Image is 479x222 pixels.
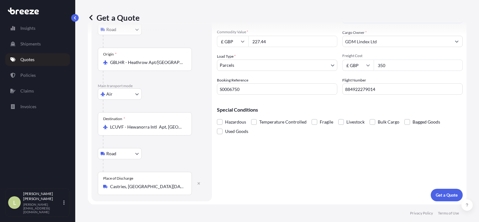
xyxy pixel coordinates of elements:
[110,59,184,66] input: Origin
[20,56,34,63] p: Quotes
[436,192,458,198] p: Get a Quote
[103,52,117,57] div: Origin
[225,117,246,127] span: Hazardous
[110,124,184,130] input: Destination
[23,203,62,214] p: [PERSON_NAME][EMAIL_ADDRESS][DOMAIN_NAME]
[103,176,133,181] div: Place of Discharge
[5,53,70,66] a: Quotes
[106,91,113,97] span: Air
[23,191,62,201] p: [PERSON_NAME] [PERSON_NAME]
[217,83,337,95] input: Your internal reference
[217,53,236,60] span: Load Type
[320,117,333,127] span: Fragile
[103,116,125,121] div: Destination
[217,77,248,83] label: Booking Reference
[5,22,70,34] a: Insights
[110,183,184,190] input: Place of Discharge
[374,60,463,71] input: Enter amount
[13,199,16,206] span: L
[98,83,206,88] p: Main transport mode
[438,211,459,216] a: Terms of Use
[20,103,36,110] p: Invoices
[5,85,70,97] a: Claims
[5,100,70,113] a: Invoices
[98,148,142,159] button: Select transport
[220,62,234,68] span: Parcels
[413,117,440,127] span: Bagged Goods
[217,107,463,112] p: Special Conditions
[20,41,41,47] p: Shipments
[342,83,463,95] input: Enter name
[20,25,35,31] p: Insights
[5,38,70,50] a: Shipments
[259,117,307,127] span: Temperature Controlled
[88,13,139,23] p: Get a Quote
[431,189,463,201] button: Get a Quote
[217,60,337,71] button: Parcels
[342,53,463,58] span: Freight Cost
[343,36,451,47] input: Full name
[20,72,36,78] p: Policies
[98,88,142,100] button: Select transport
[248,36,337,47] input: Type amount
[451,36,462,47] button: Show suggestions
[20,88,34,94] p: Claims
[342,77,366,83] label: Flight Number
[225,127,248,136] span: Used Goods
[106,151,116,157] span: Road
[378,117,399,127] span: Bulk Cargo
[346,117,365,127] span: Livestock
[410,211,433,216] a: Privacy Policy
[5,69,70,82] a: Policies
